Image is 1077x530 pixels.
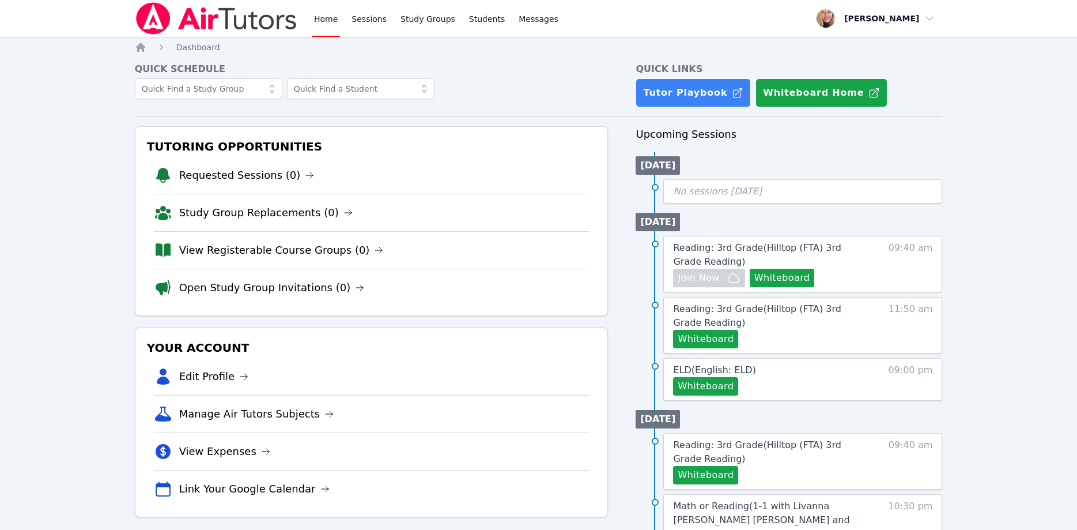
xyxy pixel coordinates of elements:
a: Reading: 3rd Grade(Hilltop (FTA) 3rd Grade Reading) [673,241,867,269]
span: Reading: 3rd Grade ( Hilltop (FTA) 3rd Grade Reading ) [673,439,841,464]
a: Requested Sessions (0) [179,167,315,183]
a: Manage Air Tutors Subjects [179,406,334,422]
a: Tutor Playbook [636,78,751,107]
input: Quick Find a Student [287,78,434,99]
nav: Breadcrumb [135,42,943,53]
a: Open Study Group Invitations (0) [179,280,365,296]
a: ELD(English: ELD) [673,363,755,377]
span: No sessions [DATE] [673,186,762,197]
input: Quick Find a Study Group [135,78,282,99]
a: View Registerable Course Groups (0) [179,242,384,258]
span: 11:50 am [889,302,933,348]
h3: Upcoming Sessions [636,126,942,142]
li: [DATE] [636,410,680,428]
a: View Expenses [179,443,270,460]
h3: Tutoring Opportunities [145,136,599,157]
li: [DATE] [636,156,680,175]
span: ELD ( English: ELD ) [673,364,755,375]
span: 09:40 am [889,241,933,287]
a: Reading: 3rd Grade(Hilltop (FTA) 3rd Grade Reading) [673,438,867,466]
img: Air Tutors [135,2,298,35]
button: Whiteboard Home [755,78,887,107]
h3: Your Account [145,337,599,358]
button: Whiteboard [673,330,738,348]
span: Reading: 3rd Grade ( Hilltop (FTA) 3rd Grade Reading ) [673,242,841,267]
button: Whiteboard [673,466,738,484]
a: Study Group Replacements (0) [179,205,353,221]
button: Join Now [673,269,745,287]
span: Reading: 3rd Grade ( Hilltop (FTA) 3rd Grade Reading ) [673,303,841,328]
span: 09:00 pm [888,363,932,396]
a: Reading: 3rd Grade(Hilltop (FTA) 3rd Grade Reading) [673,302,867,330]
span: Join Now [678,271,719,285]
li: [DATE] [636,213,680,231]
span: 09:40 am [889,438,933,484]
h4: Quick Links [636,62,942,76]
h4: Quick Schedule [135,62,609,76]
a: Edit Profile [179,369,249,385]
button: Whiteboard [673,377,738,396]
a: Dashboard [176,42,220,53]
a: Link Your Google Calendar [179,481,330,497]
button: Whiteboard [750,269,815,287]
span: Messages [519,13,558,25]
span: Dashboard [176,43,220,52]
